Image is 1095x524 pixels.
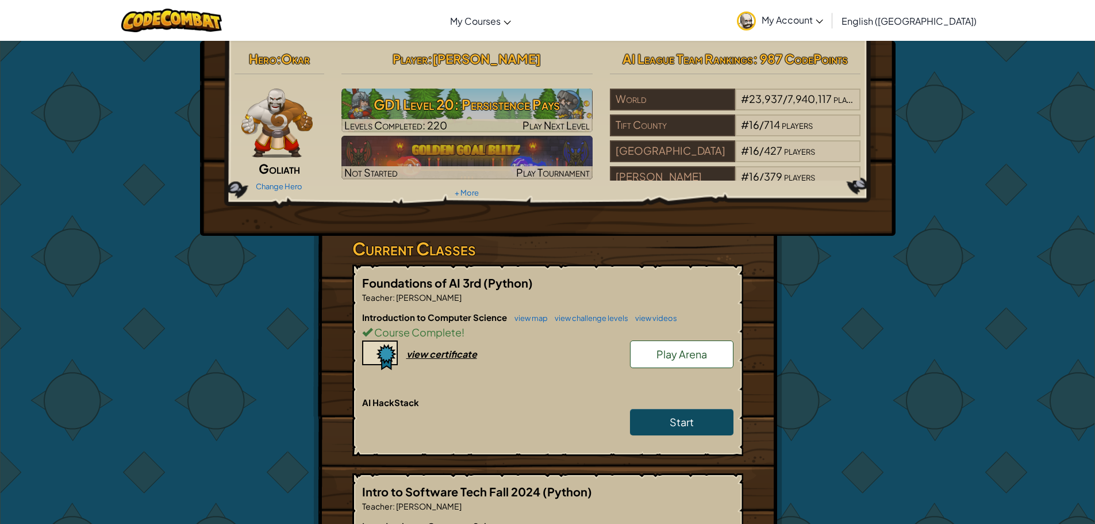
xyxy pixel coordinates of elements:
[741,92,749,105] span: #
[341,136,593,179] a: Not StartedPlay Tournament
[393,501,395,511] span: :
[428,51,432,67] span: :
[623,51,753,67] span: AI League Team Rankings
[741,144,749,157] span: #
[549,313,628,323] a: view challenge levels
[759,118,764,131] span: /
[787,92,832,105] span: 7,940,117
[522,118,590,132] span: Play Next Level
[656,347,707,361] span: Play Arena
[393,51,428,67] span: Player
[362,341,398,370] img: certificate-icon.png
[483,276,533,290] span: (Python)
[395,501,462,511] span: [PERSON_NAME]
[764,144,782,157] span: 427
[610,166,735,188] div: [PERSON_NAME]
[833,92,865,105] span: players
[782,118,813,131] span: players
[432,51,541,67] span: [PERSON_NAME]
[256,182,302,191] a: Change Hero
[455,188,479,197] a: + More
[344,118,447,132] span: Levels Completed: 220
[741,118,749,131] span: #
[362,276,483,290] span: Foundations of AI 3rd
[393,292,395,303] span: :
[749,144,759,157] span: 16
[749,92,783,105] span: 23,937
[241,89,313,158] img: goliath-pose.png
[362,312,509,323] span: Introduction to Computer Science
[276,51,281,67] span: :
[395,292,462,303] span: [PERSON_NAME]
[753,51,848,67] span: : 987 CodePoints
[610,151,861,165] a: [GEOGRAPHIC_DATA]#16/427players
[759,170,764,183] span: /
[543,484,592,499] span: (Python)
[362,348,477,360] a: view certificate
[610,100,861,113] a: World#23,937/7,940,117players
[629,313,677,323] a: view videos
[344,166,398,179] span: Not Started
[341,89,593,132] a: Play Next Level
[362,501,393,511] span: Teacher
[737,12,756,30] img: avatar
[444,5,517,36] a: My Courses
[610,89,735,110] div: World
[362,397,419,408] span: AI HackStack
[362,292,393,303] span: Teacher
[670,415,694,429] span: Start
[630,409,733,435] a: Start
[784,170,815,183] span: players
[610,114,735,136] div: Tift County
[341,91,593,117] h3: GD1 Level 20: Persistence Pays
[762,14,823,26] span: My Account
[764,170,782,183] span: 379
[842,15,977,27] span: English ([GEOGRAPHIC_DATA])
[610,125,861,139] a: Tift County#16/714players
[610,177,861,190] a: [PERSON_NAME]#16/379players
[749,170,759,183] span: 16
[731,2,829,39] a: My Account
[759,144,764,157] span: /
[352,236,743,262] h3: Current Classes
[406,348,477,360] div: view certificate
[836,5,982,36] a: English ([GEOGRAPHIC_DATA])
[610,140,735,162] div: [GEOGRAPHIC_DATA]
[372,326,462,339] span: Course Complete
[121,9,222,32] img: CodeCombat logo
[764,118,780,131] span: 714
[783,92,787,105] span: /
[362,484,543,499] span: Intro to Software Tech Fall 2024
[462,326,464,339] span: !
[259,160,300,177] span: Goliath
[281,51,310,67] span: Okar
[741,170,749,183] span: #
[784,144,815,157] span: players
[249,51,276,67] span: Hero
[509,313,548,323] a: view map
[450,15,501,27] span: My Courses
[341,136,593,179] img: Golden Goal
[516,166,590,179] span: Play Tournament
[341,89,593,132] img: GD1 Level 20: Persistence Pays
[749,118,759,131] span: 16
